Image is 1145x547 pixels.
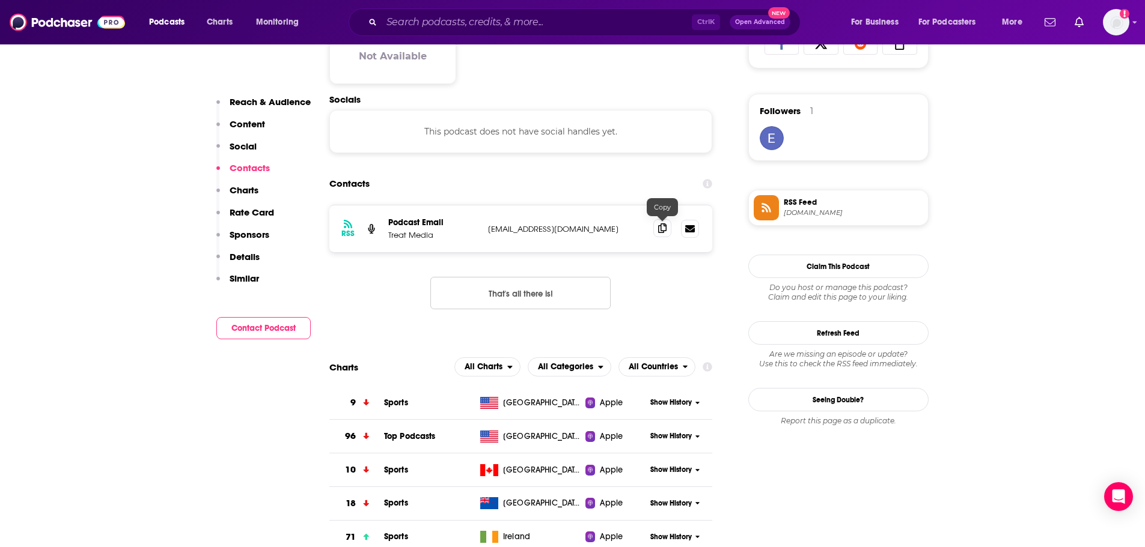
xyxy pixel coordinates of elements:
a: 10 [329,453,384,486]
button: open menu [528,357,611,376]
span: Apple [600,531,623,543]
span: Show History [650,498,692,509]
button: Open AdvancedNew [730,15,790,29]
svg: Add a profile image [1120,9,1129,19]
button: open menu [911,13,994,32]
span: Podcasts [149,14,185,31]
p: Details [230,251,260,262]
button: Rate Card [216,207,274,229]
span: More [1002,14,1022,31]
button: Nothing here. [430,277,611,309]
span: Apple [600,464,623,476]
h3: Not Available [359,50,427,62]
button: Show History [646,532,704,542]
a: [GEOGRAPHIC_DATA] [475,464,585,476]
button: Social [216,141,257,163]
span: Logged in as fvultaggio [1103,9,1129,35]
p: Sponsors [230,229,269,240]
span: United States [503,431,581,443]
a: Show notifications dropdown [1040,12,1060,32]
button: open menu [843,13,914,32]
button: Show profile menu [1103,9,1129,35]
a: Apple [585,531,646,543]
p: Rate Card [230,207,274,218]
div: This podcast does not have social handles yet. [329,110,713,153]
span: Monitoring [256,14,299,31]
h2: Platforms [454,357,521,376]
h3: RSS [341,229,355,238]
button: open menu [248,13,314,32]
button: open menu [454,357,521,376]
span: RSS Feed [784,197,923,208]
a: Seeing Double? [748,388,929,411]
span: Ireland [503,531,530,543]
a: 9 [329,386,384,419]
a: Apple [585,464,646,476]
a: Sports [384,531,408,542]
button: Similar [216,273,259,295]
a: 18 [329,487,384,520]
span: feeds.megaphone.fm [784,208,923,217]
button: Show History [646,498,704,509]
a: Top Podcasts [384,431,436,441]
p: Content [230,118,265,130]
input: Search podcasts, credits, & more... [382,13,692,32]
img: fudgeelizabeth9 [760,126,784,150]
button: open menu [141,13,200,32]
p: Social [230,141,257,152]
span: Show History [650,431,692,441]
span: Open Advanced [735,19,785,25]
p: Charts [230,184,258,196]
span: Show History [650,465,692,475]
button: Show History [646,465,704,475]
a: Apple [585,431,646,443]
img: User Profile [1103,9,1129,35]
span: Sports [384,498,408,508]
a: Apple [585,397,646,409]
div: Copy [647,198,678,216]
span: Apple [600,497,623,509]
button: Contact Podcast [216,317,311,339]
h2: Socials [329,94,713,105]
h3: 71 [346,530,356,544]
p: Contacts [230,162,270,174]
span: United States [503,397,581,409]
button: Refresh Feed [748,321,929,345]
span: Sports [384,465,408,475]
button: Sponsors [216,229,269,251]
div: 1 [810,106,813,116]
div: Claim and edit this page to your liking. [748,283,929,302]
h3: 18 [346,497,356,510]
a: [GEOGRAPHIC_DATA] [475,431,585,443]
span: Apple [600,397,623,409]
button: Charts [216,184,258,207]
h3: 10 [345,463,356,477]
a: Sports [384,397,408,408]
span: Charts [207,14,233,31]
a: Apple [585,497,646,509]
span: Canada [503,464,581,476]
span: All Categories [538,363,593,371]
a: [GEOGRAPHIC_DATA] [475,497,585,509]
p: Similar [230,273,259,284]
h2: Contacts [329,172,370,195]
img: Podchaser - Follow, Share and Rate Podcasts [10,11,125,34]
button: Content [216,118,265,141]
span: For Podcasters [918,14,976,31]
button: Claim This Podcast [748,255,929,278]
span: Ctrl K [692,14,720,30]
h2: Categories [528,357,611,376]
span: All Countries [629,363,678,371]
a: Charts [199,13,240,32]
a: 96 [329,420,384,453]
span: All Charts [465,363,502,371]
span: New [768,7,790,19]
h2: Countries [618,357,696,376]
p: Reach & Audience [230,96,311,107]
button: Show History [646,397,704,408]
button: Details [216,251,260,273]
